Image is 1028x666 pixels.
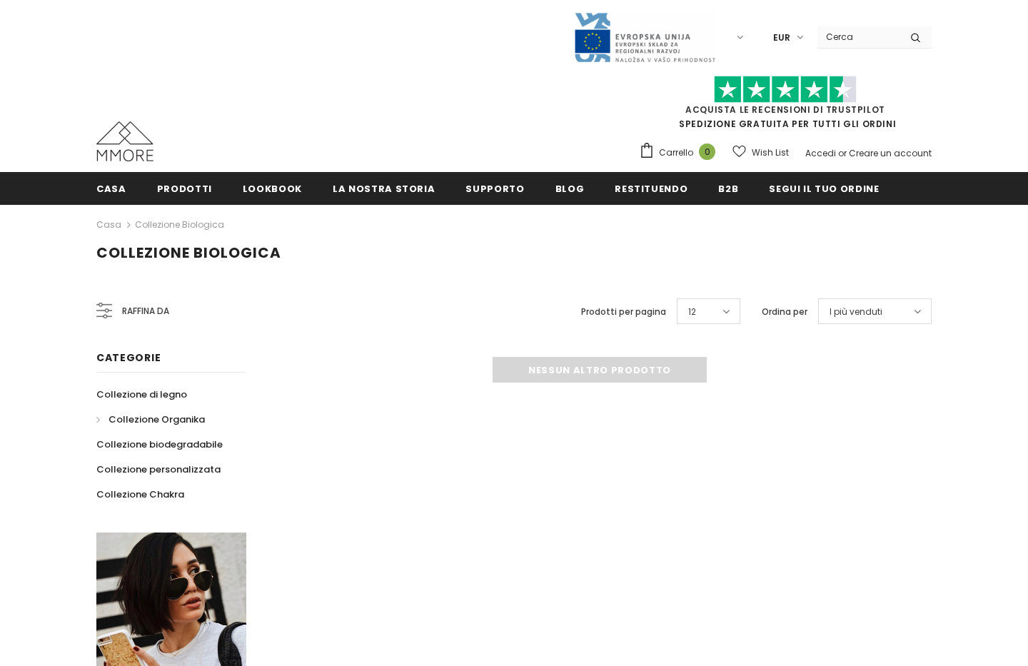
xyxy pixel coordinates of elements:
span: Collezione Chakra [96,488,184,501]
span: La nostra storia [333,182,435,196]
span: Collezione biologica [96,243,281,263]
span: I più venduti [830,305,882,319]
span: EUR [773,31,790,45]
a: Collezione Chakra [96,482,184,507]
a: Collezione di legno [96,382,187,407]
label: Prodotti per pagina [581,305,666,319]
a: Wish List [732,140,789,165]
a: Prodotti [157,172,212,204]
label: Ordina per [762,305,807,319]
span: Segui il tuo ordine [769,182,879,196]
a: Blog [555,172,585,204]
a: Accedi [805,147,836,159]
a: Carrello 0 [639,142,722,163]
span: Wish List [752,146,789,160]
span: 12 [688,305,696,319]
a: Casa [96,172,126,204]
img: Javni Razpis [573,11,716,64]
span: SPEDIZIONE GRATUITA PER TUTTI GLI ORDINI [639,82,932,130]
span: Prodotti [157,182,212,196]
span: Carrello [659,146,693,160]
span: Restituendo [615,182,687,196]
span: Categorie [96,350,161,365]
a: Collezione biodegradabile [96,432,223,457]
span: 0 [699,143,715,160]
span: Collezione biodegradabile [96,438,223,451]
a: Creare un account [849,147,932,159]
a: Restituendo [615,172,687,204]
span: Collezione personalizzata [96,463,221,476]
span: B2B [718,182,738,196]
a: Acquista le recensioni di TrustPilot [685,104,885,116]
span: supporto [465,182,524,196]
span: or [838,147,847,159]
a: Lookbook [243,172,302,204]
a: B2B [718,172,738,204]
a: Collezione personalizzata [96,457,221,482]
img: Fidati di Pilot Stars [714,76,857,104]
a: Collezione Organika [96,407,205,432]
a: Casa [96,216,121,233]
a: Javni Razpis [573,31,716,43]
a: La nostra storia [333,172,435,204]
span: Collezione di legno [96,388,187,401]
span: Collezione Organika [109,413,205,426]
span: Blog [555,182,585,196]
span: Casa [96,182,126,196]
a: Collezione biologica [135,218,224,231]
span: Lookbook [243,182,302,196]
img: Casi MMORE [96,121,153,161]
input: Search Site [817,26,899,47]
a: supporto [465,172,524,204]
a: Segui il tuo ordine [769,172,879,204]
span: Raffina da [122,303,169,319]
